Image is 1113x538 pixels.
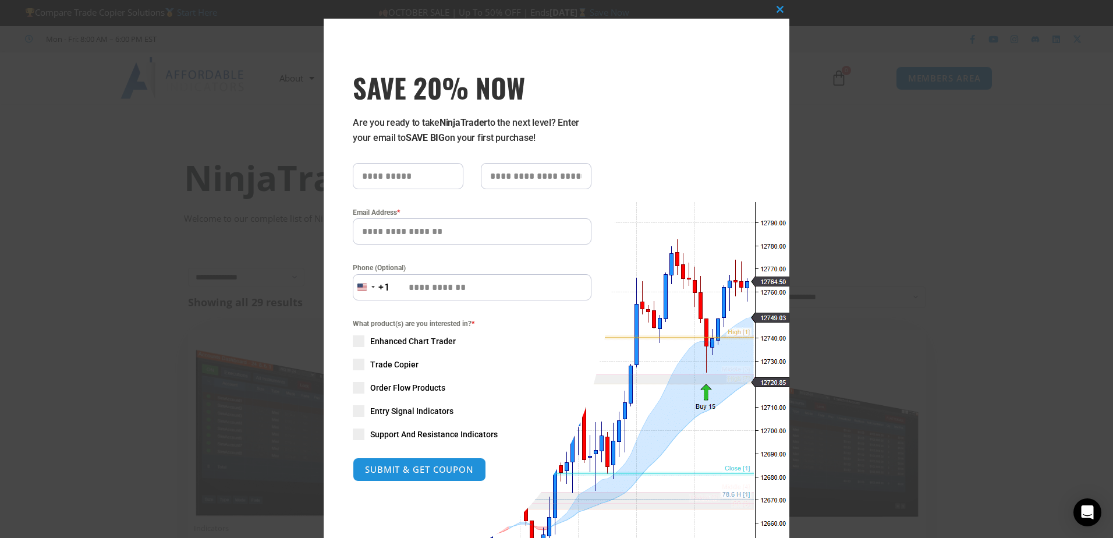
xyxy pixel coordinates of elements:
strong: NinjaTrader [439,117,487,128]
div: +1 [378,280,390,295]
strong: SAVE BIG [406,132,445,143]
span: Support And Resistance Indicators [370,429,498,440]
span: Order Flow Products [370,382,445,394]
label: Support And Resistance Indicators [353,429,591,440]
label: Phone (Optional) [353,262,591,274]
span: What product(s) are you interested in? [353,318,591,330]
label: Trade Copier [353,359,591,370]
button: SUBMIT & GET COUPON [353,458,486,482]
button: Selected country [353,274,390,300]
p: Are you ready to take to the next level? Enter your email to on your first purchase! [353,115,591,146]
label: Entry Signal Indicators [353,405,591,417]
span: Entry Signal Indicators [370,405,453,417]
span: Trade Copier [370,359,419,370]
label: Email Address [353,207,591,218]
label: Order Flow Products [353,382,591,394]
span: Enhanced Chart Trader [370,335,456,347]
label: Enhanced Chart Trader [353,335,591,347]
div: Open Intercom Messenger [1073,498,1101,526]
h3: SAVE 20% NOW [353,71,591,104]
